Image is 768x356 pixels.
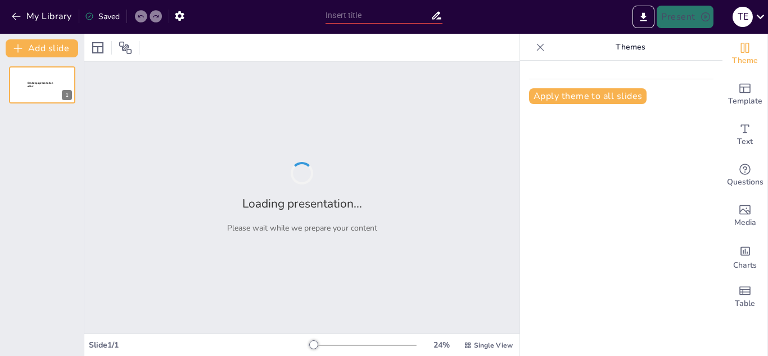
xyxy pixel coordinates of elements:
[326,7,431,24] input: Insert title
[89,340,309,350] div: Slide 1 / 1
[529,88,647,104] button: Apply theme to all slides
[62,90,72,100] div: 1
[722,115,767,155] div: Add text boxes
[227,223,377,233] p: Please wait while we prepare your content
[474,341,513,350] span: Single View
[722,277,767,317] div: Add a table
[733,6,753,28] button: T E
[428,340,455,350] div: 24 %
[119,41,132,55] span: Position
[722,236,767,277] div: Add charts and graphs
[89,39,107,57] div: Layout
[85,11,120,22] div: Saved
[28,82,53,88] span: Sendsteps presentation editor
[734,217,756,229] span: Media
[722,196,767,236] div: Add images, graphics, shapes or video
[242,196,362,211] h2: Loading presentation...
[549,34,711,61] p: Themes
[722,155,767,196] div: Get real-time input from your audience
[722,34,767,74] div: Change the overall theme
[6,39,78,57] button: Add slide
[657,6,713,28] button: Present
[737,136,753,148] span: Text
[727,176,764,188] span: Questions
[722,74,767,115] div: Add ready made slides
[633,6,654,28] button: Export to PowerPoint
[728,95,762,107] span: Template
[735,298,755,310] span: Table
[9,66,75,103] div: 1
[732,55,758,67] span: Theme
[733,259,757,272] span: Charts
[733,7,753,27] div: T E
[8,7,76,25] button: My Library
